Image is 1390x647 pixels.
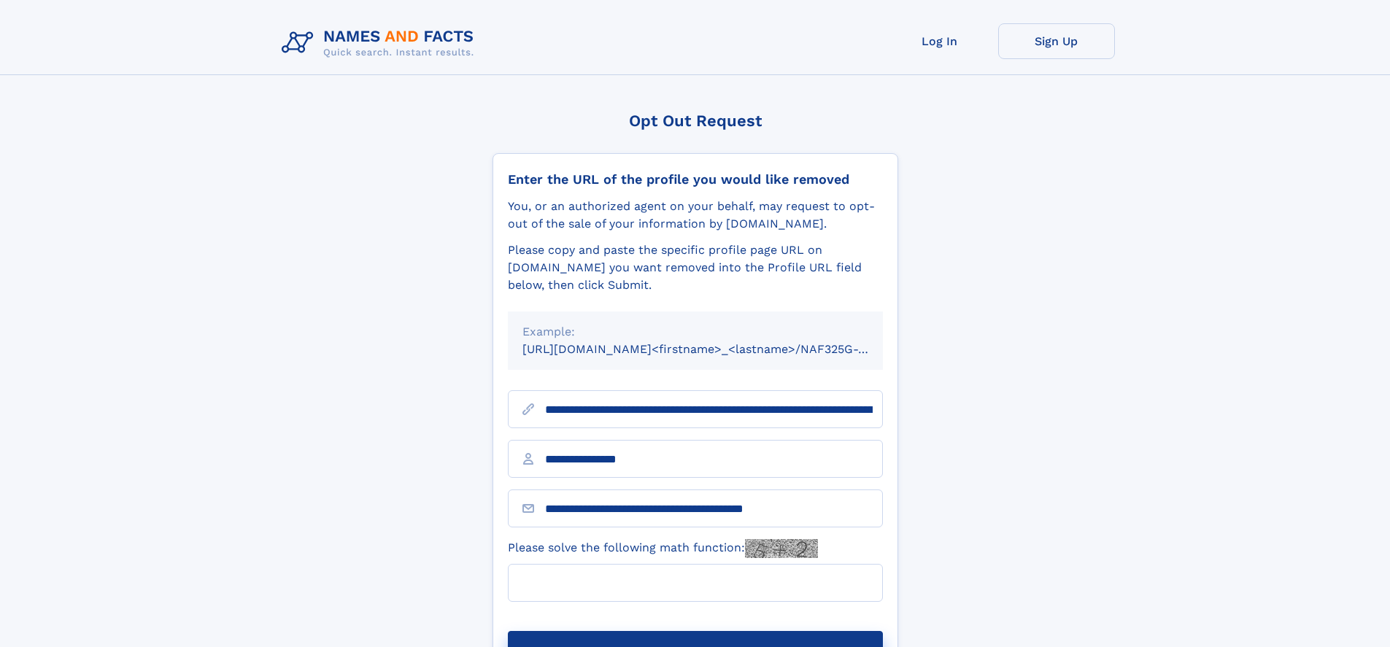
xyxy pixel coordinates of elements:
[998,23,1115,59] a: Sign Up
[522,323,868,341] div: Example:
[493,112,898,130] div: Opt Out Request
[508,198,883,233] div: You, or an authorized agent on your behalf, may request to opt-out of the sale of your informatio...
[508,241,883,294] div: Please copy and paste the specific profile page URL on [DOMAIN_NAME] you want removed into the Pr...
[881,23,998,59] a: Log In
[522,342,911,356] small: [URL][DOMAIN_NAME]<firstname>_<lastname>/NAF325G-xxxxxxxx
[508,171,883,187] div: Enter the URL of the profile you would like removed
[508,539,818,558] label: Please solve the following math function:
[276,23,486,63] img: Logo Names and Facts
